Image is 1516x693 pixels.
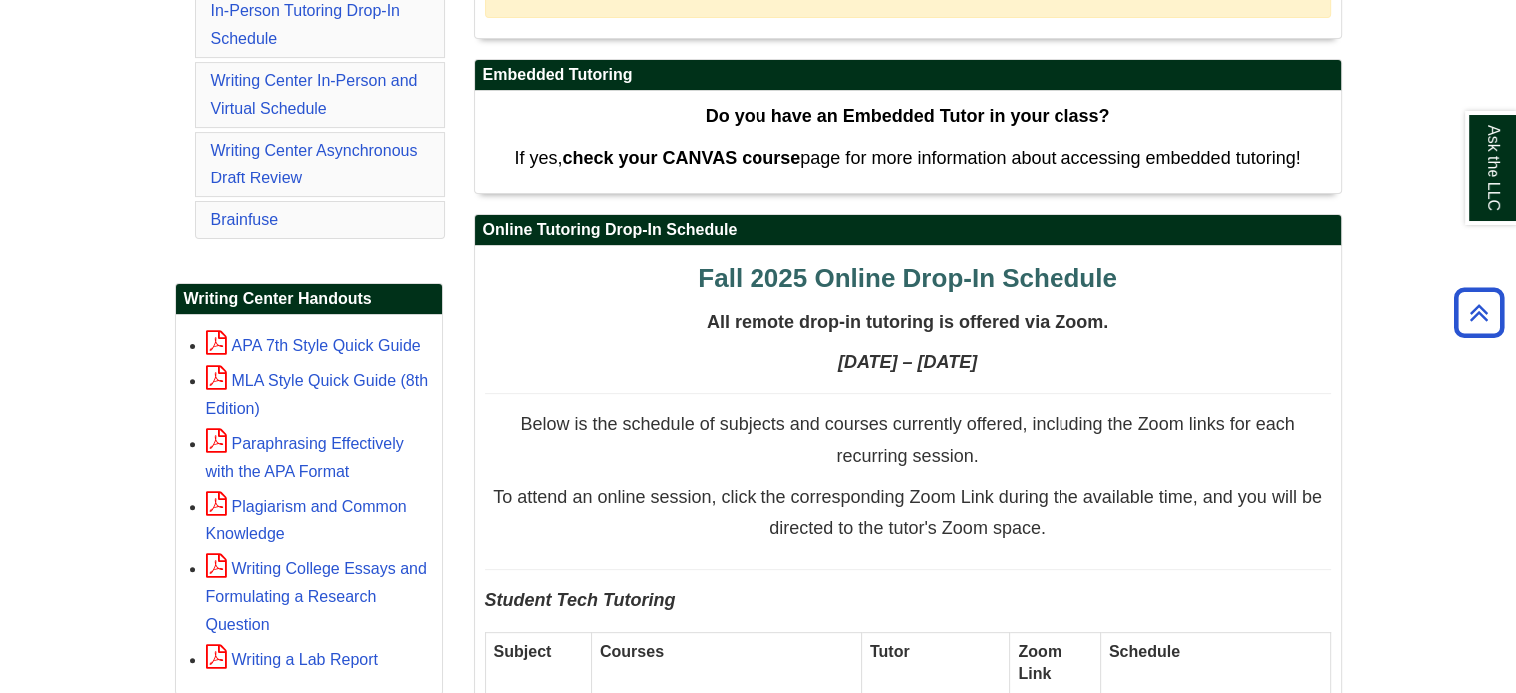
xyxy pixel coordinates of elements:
[206,560,427,633] a: Writing College Essays and Formulating a Research Question
[176,284,442,315] h2: Writing Center Handouts
[600,643,664,660] strong: Courses
[562,148,800,168] strong: check your CANVAS course
[206,337,421,354] a: APA 7th Style Quick Guide
[838,352,977,372] strong: [DATE] – [DATE]
[494,643,552,660] strong: Subject
[520,414,1294,466] span: Below is the schedule of subjects and courses currently offered, including the Zoom links for eac...
[206,372,429,417] a: MLA Style Quick Guide (8th Edition)
[475,60,1341,91] h2: Embedded Tutoring
[206,651,378,668] a: Writing a Lab Report
[211,142,418,186] a: Writing Center Asynchronous Draft Review
[211,72,418,117] a: Writing Center In-Person and Virtual Schedule
[707,312,1108,332] span: All remote drop-in tutoring is offered via Zoom.
[206,498,407,542] a: Plagiarism and Common Knowledge
[1109,643,1180,660] strong: Schedule
[698,263,1116,293] span: Fall 2025 Online Drop-In Schedule
[706,106,1110,126] strong: Do you have an Embedded Tutor in your class?
[493,487,1321,538] span: To attend an online session, click the corresponding Zoom Link during the available time, and you...
[1447,299,1511,326] a: Back to Top
[870,643,910,660] strong: Tutor
[206,435,404,480] a: Paraphrasing Effectively with the APA Format
[211,2,400,47] a: In-Person Tutoring Drop-In Schedule
[211,211,279,228] a: Brainfuse
[475,215,1341,246] h2: Online Tutoring Drop-In Schedule
[514,148,1300,168] span: If yes, page for more information about accessing embedded tutoring!
[1018,643,1061,683] strong: Zoom Link
[485,590,676,610] span: Student Tech Tutoring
